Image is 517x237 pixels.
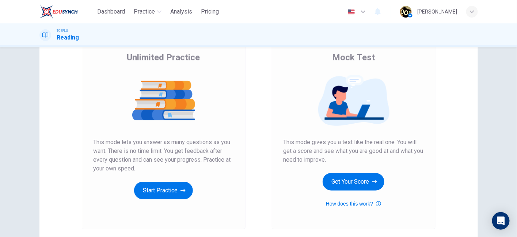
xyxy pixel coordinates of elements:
button: Analysis [167,5,195,18]
button: Get Your Score [323,173,384,191]
button: Pricing [198,5,222,18]
span: This mode gives you a test like the real one. You will get a score and see what you are good at a... [284,138,424,164]
span: Analysis [170,7,192,16]
img: Profile picture [400,6,412,18]
button: Start Practice [134,182,193,199]
span: This mode lets you answer as many questions as you want. There is no time limit. You get feedback... [94,138,234,173]
div: [PERSON_NAME] [418,7,457,16]
button: How does this work? [326,199,381,208]
img: EduSynch logo [39,4,78,19]
a: EduSynch logo [39,4,95,19]
h1: Reading [57,33,79,42]
div: Open Intercom Messenger [492,212,510,230]
span: Mock Test [332,52,375,63]
span: TOEFL® [57,28,69,33]
span: Unlimited Practice [127,52,200,63]
button: Practice [131,5,164,18]
span: Practice [134,7,155,16]
img: en [347,9,356,15]
span: Dashboard [97,7,125,16]
button: Dashboard [94,5,128,18]
span: Pricing [201,7,219,16]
